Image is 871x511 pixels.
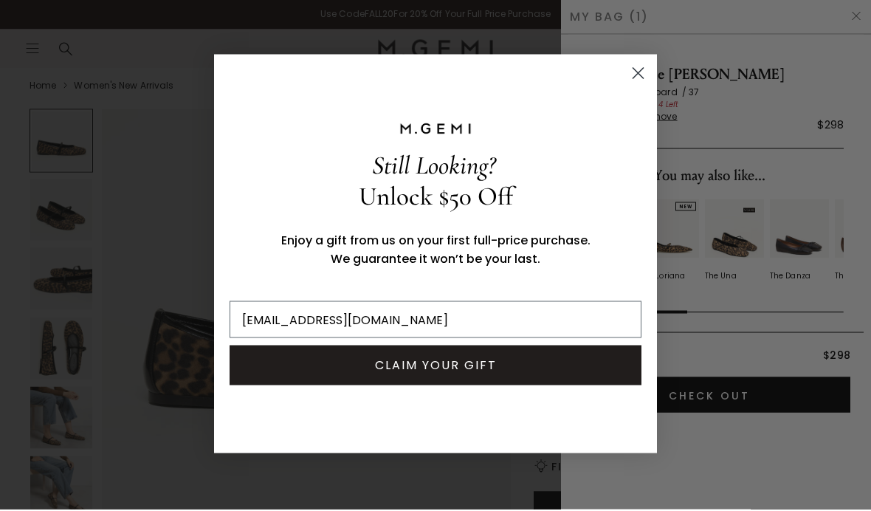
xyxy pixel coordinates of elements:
[281,233,591,269] span: Enjoy a gift from us on your first full-price purchase. We guarantee it won’t be your last.
[359,182,513,213] span: Unlock $50 Off
[372,151,495,182] span: Still Looking?
[399,124,472,137] img: M.GEMI
[625,62,651,88] button: Close dialog
[230,347,641,387] button: CLAIM YOUR GIFT
[230,303,641,340] input: Email Address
